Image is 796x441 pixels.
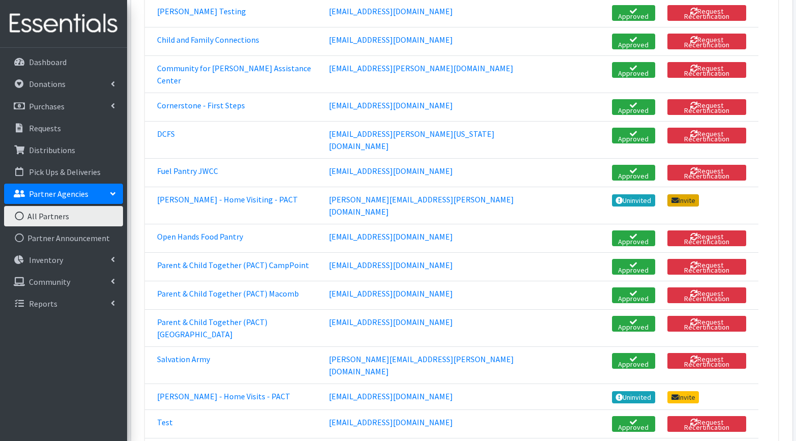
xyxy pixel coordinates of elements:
a: [EMAIL_ADDRESS][DOMAIN_NAME] [329,100,453,110]
p: Requests [29,123,61,133]
a: Approved [612,230,655,246]
a: [EMAIL_ADDRESS][DOMAIN_NAME] [329,166,453,176]
a: Community [4,272,123,292]
a: Approved [612,353,655,369]
button: Request Recertification [667,62,746,78]
a: [EMAIL_ADDRESS][DOMAIN_NAME] [329,6,453,16]
a: Open Hands Food Pantry [157,231,243,242]
a: Parent & Child Together (PACT) [GEOGRAPHIC_DATA] [157,317,267,339]
p: Partner Agencies [29,189,88,199]
p: Dashboard [29,57,67,67]
button: Request Recertification [667,416,746,432]
a: Inventory [4,250,123,270]
a: Purchases [4,96,123,116]
a: Approved [612,259,655,275]
a: Partner Announcement [4,228,123,248]
a: [PERSON_NAME][EMAIL_ADDRESS][PERSON_NAME][DOMAIN_NAME] [329,354,514,376]
a: Donations [4,74,123,94]
a: Approved [612,165,655,181]
a: Uninvited [612,391,655,403]
a: Approved [612,34,655,49]
button: Request Recertification [667,99,746,115]
a: Parent & Child Together (PACT) Macomb [157,288,299,299]
button: Request Recertification [667,165,746,181]
button: Request Recertification [667,34,746,49]
p: Inventory [29,255,63,265]
a: [PERSON_NAME][EMAIL_ADDRESS][PERSON_NAME][DOMAIN_NAME] [329,194,514,217]
a: Pick Ups & Deliveries [4,162,123,182]
a: [PERSON_NAME] - Home Visits - PACT [157,391,290,401]
a: [EMAIL_ADDRESS][DOMAIN_NAME] [329,231,453,242]
button: Request Recertification [667,287,746,303]
a: Cornerstone - First Steps [157,100,245,110]
p: Distributions [29,145,75,155]
a: [EMAIL_ADDRESS][PERSON_NAME][DOMAIN_NAME] [329,63,513,73]
p: Reports [29,299,57,309]
a: Salvation Army [157,354,210,364]
button: Request Recertification [667,259,746,275]
a: Invite [667,194,699,207]
a: [PERSON_NAME] Testing [157,6,246,16]
a: [EMAIL_ADDRESS][DOMAIN_NAME] [329,391,453,401]
button: Request Recertification [667,128,746,143]
a: Approved [612,128,655,143]
p: Donations [29,79,66,89]
p: Pick Ups & Deliveries [29,167,101,177]
a: DCFS [157,129,175,139]
a: Approved [612,287,655,303]
a: [EMAIL_ADDRESS][DOMAIN_NAME] [329,288,453,299]
a: Approved [612,316,655,332]
a: Community for [PERSON_NAME] Assistance Center [157,63,311,85]
a: Child and Family Connections [157,35,259,45]
a: [PERSON_NAME] - Home Visiting - PACT [157,194,298,204]
a: Approved [612,62,655,78]
p: Purchases [29,101,65,111]
button: Request Recertification [667,230,746,246]
img: HumanEssentials [4,7,123,41]
a: Uninvited [612,194,655,207]
a: Parent & Child Together (PACT) CampPoint [157,260,309,270]
a: Reports [4,293,123,314]
a: Fuel Pantry JWCC [157,166,218,176]
a: Test [157,417,173,427]
a: All Partners [4,206,123,226]
button: Request Recertification [667,5,746,21]
a: Invite [667,391,699,403]
a: [EMAIL_ADDRESS][PERSON_NAME][US_STATE][DOMAIN_NAME] [329,129,495,151]
button: Request Recertification [667,353,746,369]
a: [EMAIL_ADDRESS][DOMAIN_NAME] [329,260,453,270]
a: Requests [4,118,123,138]
a: Partner Agencies [4,184,123,204]
a: Approved [612,99,655,115]
button: Request Recertification [667,316,746,332]
a: Distributions [4,140,123,160]
a: Dashboard [4,52,123,72]
a: Approved [612,416,655,432]
a: [EMAIL_ADDRESS][DOMAIN_NAME] [329,317,453,327]
a: [EMAIL_ADDRESS][DOMAIN_NAME] [329,35,453,45]
a: [EMAIL_ADDRESS][DOMAIN_NAME] [329,417,453,427]
a: Approved [612,5,655,21]
p: Community [29,277,70,287]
